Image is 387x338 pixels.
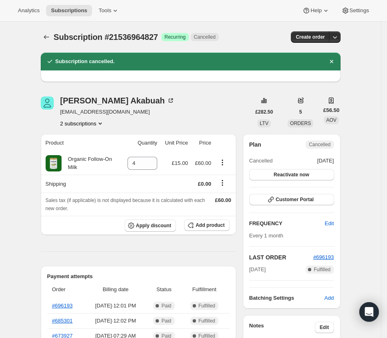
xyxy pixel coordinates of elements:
[47,272,230,281] h2: Payment attempts
[161,303,171,309] span: Paid
[216,178,229,187] button: Shipping actions
[87,302,144,310] span: [DATE] · 12:01 PM
[274,171,309,178] span: Reactivate now
[41,134,122,152] th: Product
[296,34,325,40] span: Create order
[249,253,313,261] h2: LAST ORDER
[60,97,175,105] div: [PERSON_NAME] Akabuah
[291,31,330,43] button: Create order
[309,141,330,148] span: Cancelled
[121,134,160,152] th: Quantity
[196,222,224,228] span: Add product
[336,5,374,16] button: Settings
[190,134,213,152] th: Price
[255,109,273,115] span: £282.50
[47,281,85,298] th: Order
[313,253,334,261] button: #696193
[290,121,311,126] span: ORDERS
[320,324,329,331] span: Edit
[249,233,284,239] span: Every 1 month
[249,140,262,149] h2: Plan
[310,7,321,14] span: Help
[13,5,44,16] button: Analytics
[294,106,307,118] button: 5
[165,34,186,40] span: Recurring
[216,158,229,167] button: Product actions
[249,169,334,180] button: Reactivate now
[46,155,62,171] img: product img
[125,219,176,232] button: Apply discount
[249,194,334,205] button: Customer Portal
[198,318,215,324] span: Fulfilled
[52,303,73,309] a: #696193
[249,219,325,228] h2: FREQUENCY
[198,303,215,309] span: Fulfilled
[299,109,302,115] span: 5
[326,117,336,123] span: AOV
[161,318,171,324] span: Paid
[249,322,315,333] h3: Notes
[350,7,369,14] span: Settings
[194,34,215,40] span: Cancelled
[136,222,172,229] span: Apply discount
[323,106,339,114] span: £56.50
[41,31,52,43] button: Subscriptions
[184,219,229,231] button: Add product
[249,266,266,274] span: [DATE]
[60,108,175,116] span: [EMAIL_ADDRESS][DOMAIN_NAME]
[317,157,334,165] span: [DATE]
[46,5,92,16] button: Subscriptions
[60,119,105,127] button: Product actions
[195,160,211,166] span: £60.00
[41,175,122,193] th: Shipping
[249,157,273,165] span: Cancelled
[319,292,339,305] button: Add
[62,155,119,171] div: Organic Follow-On Milk
[51,7,87,14] span: Subscriptions
[94,5,124,16] button: Tools
[320,217,339,230] button: Edit
[99,7,111,14] span: Tools
[359,302,379,322] div: Open Intercom Messenger
[198,181,211,187] span: £0.00
[149,285,179,294] span: Status
[315,322,334,333] button: Edit
[215,197,231,203] span: £60.00
[325,219,334,228] span: Edit
[52,318,73,324] a: #685301
[297,5,334,16] button: Help
[260,121,268,126] span: LTV
[324,294,334,302] span: Add
[276,196,314,203] span: Customer Portal
[160,134,190,152] th: Unit Price
[55,57,115,66] h2: Subscription cancelled.
[41,97,54,110] span: Rosemond Akabuah
[87,285,144,294] span: Billing date
[249,294,325,302] h6: Batching Settings
[54,33,158,42] span: Subscription #21536964827
[314,266,330,273] span: Fulfilled
[326,56,337,67] button: Dismiss notification
[172,160,188,166] span: £15.00
[18,7,40,14] span: Analytics
[184,285,225,294] span: Fulfillment
[251,106,278,118] button: £282.50
[313,254,334,260] a: #696193
[87,317,144,325] span: [DATE] · 12:02 PM
[46,198,205,211] span: Sales tax (if applicable) is not displayed because it is calculated with each new order.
